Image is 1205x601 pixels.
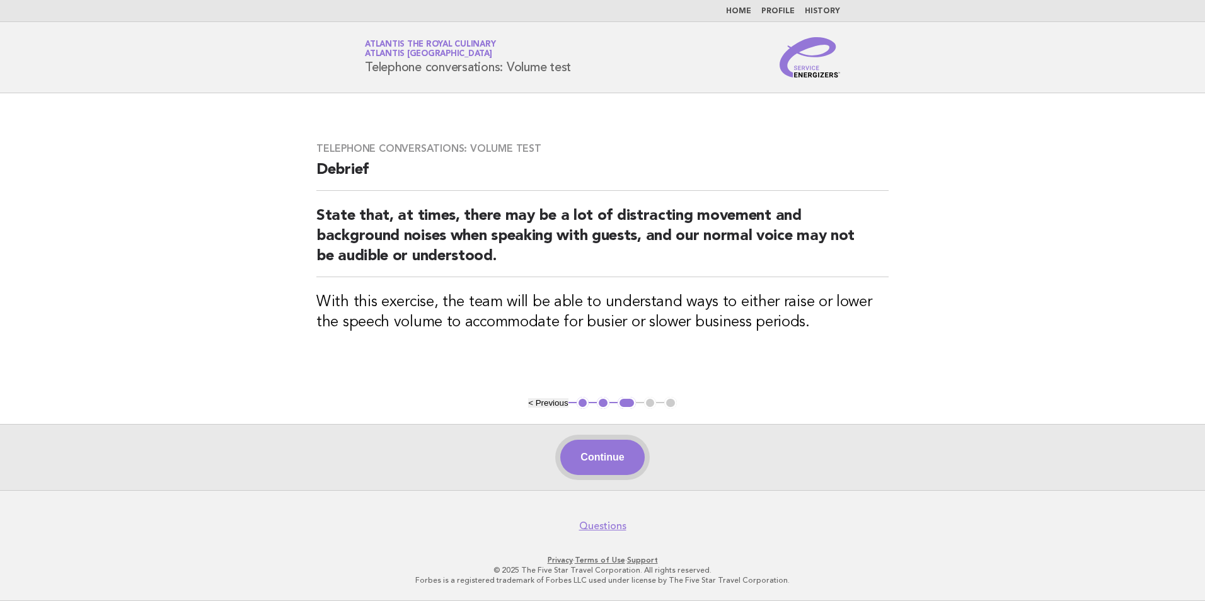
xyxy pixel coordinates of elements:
button: 3 [618,397,636,409]
button: Continue [560,440,644,475]
span: Atlantis [GEOGRAPHIC_DATA] [365,50,492,59]
h2: State that, at times, there may be a lot of distracting movement and background noises when speak... [316,206,889,277]
button: < Previous [528,398,568,408]
p: © 2025 The Five Star Travel Corporation. All rights reserved. [217,565,988,575]
h3: Telephone conversations: Volume test [316,142,889,155]
p: · · [217,555,988,565]
h3: With this exercise, the team will be able to understand ways to either raise or lower the speech ... [316,292,889,333]
a: Terms of Use [575,556,625,564]
h2: Debrief [316,160,889,191]
h1: Telephone conversations: Volume test [365,41,571,74]
a: Support [627,556,658,564]
a: Privacy [548,556,573,564]
p: Forbes is a registered trademark of Forbes LLC used under license by The Five Star Travel Corpora... [217,575,988,585]
img: Service Energizers [780,37,840,77]
a: Home [726,8,751,15]
button: 2 [597,397,609,409]
a: Questions [579,520,626,532]
a: Profile [761,8,795,15]
button: 1 [577,397,589,409]
a: History [805,8,840,15]
a: Atlantis the Royal CulinaryAtlantis [GEOGRAPHIC_DATA] [365,40,495,58]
